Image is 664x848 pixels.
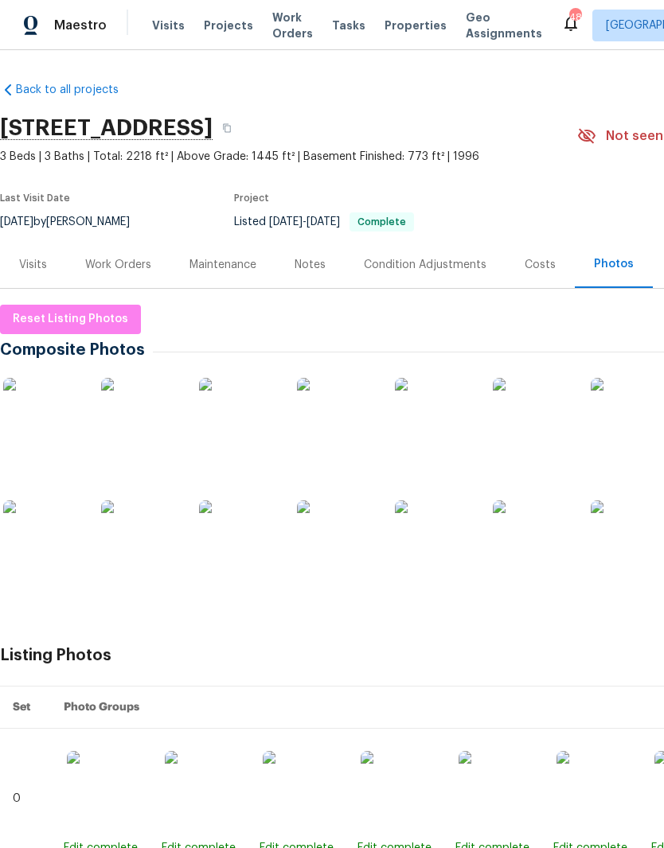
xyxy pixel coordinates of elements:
span: Properties [385,18,447,33]
div: Visits [19,257,47,273]
span: Complete [351,217,412,227]
button: Copy Address [213,114,241,142]
span: [DATE] [269,216,303,228]
div: Maintenance [189,257,256,273]
div: Work Orders [85,257,151,273]
span: Tasks [332,20,365,31]
span: Maestro [54,18,107,33]
span: Listed [234,216,414,228]
span: Work Orders [272,10,313,41]
div: Photos [594,256,634,272]
div: 48 [569,10,580,25]
span: Visits [152,18,185,33]
span: Project [234,193,269,203]
span: Geo Assignments [466,10,542,41]
span: - [269,216,340,228]
span: Reset Listing Photos [13,309,128,329]
div: Costs [525,257,556,273]
span: Projects [204,18,253,33]
div: Notes [295,257,326,273]
span: [DATE] [307,216,340,228]
div: Condition Adjustments [364,257,486,273]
